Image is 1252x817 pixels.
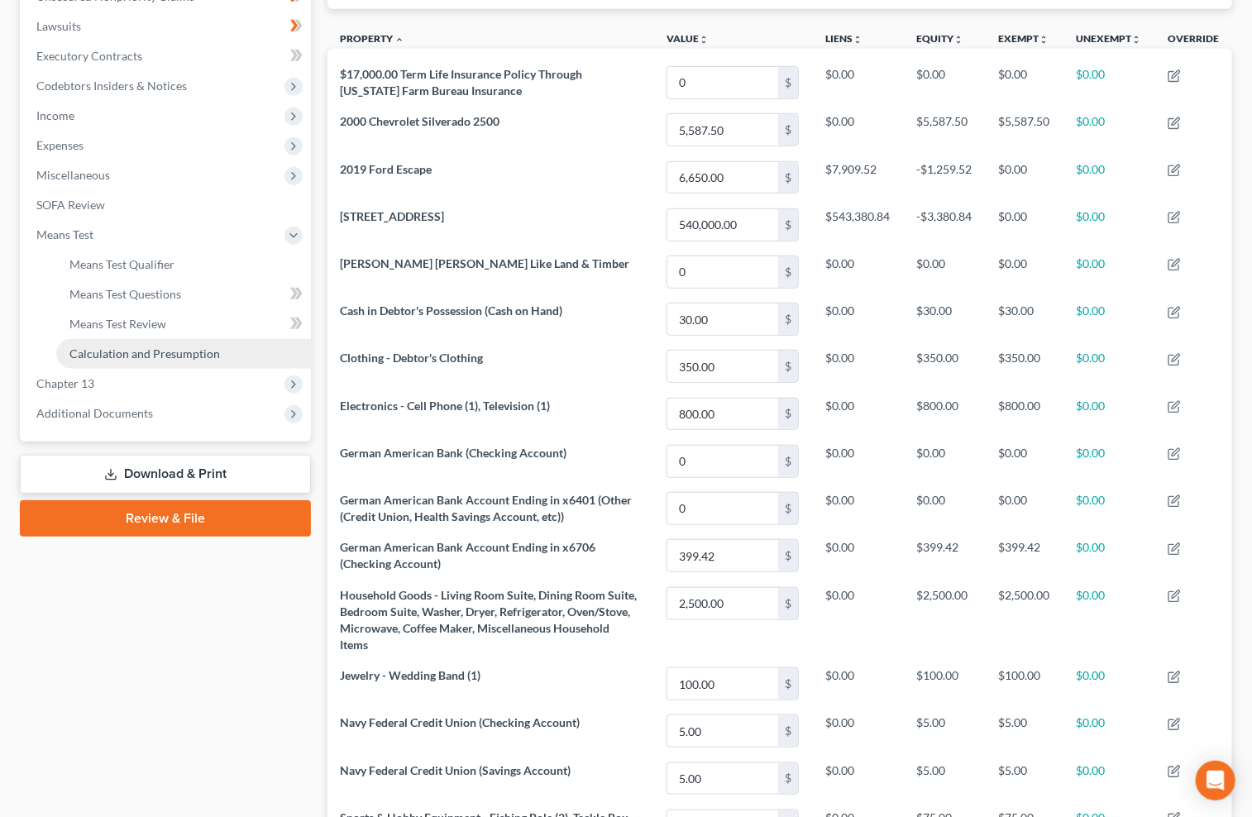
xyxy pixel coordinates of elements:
input: 0.00 [667,540,778,571]
a: Executory Contracts [23,41,311,71]
td: $543,380.84 [812,201,903,248]
td: $0.00 [903,485,985,532]
div: $ [778,67,798,98]
td: $0.00 [812,296,903,343]
a: Unexemptunfold_more [1076,32,1141,45]
td: $0.00 [812,755,903,802]
td: $0.00 [1063,755,1154,802]
input: 0.00 [667,209,778,241]
td: $800.00 [903,390,985,437]
a: Valueunfold_more [667,32,709,45]
td: $100.00 [985,660,1063,707]
td: $2,500.00 [903,580,985,660]
i: unfold_more [853,35,863,45]
td: $7,909.52 [812,154,903,201]
td: $0.00 [985,248,1063,295]
td: $0.00 [812,437,903,485]
td: $0.00 [1063,59,1154,106]
td: $0.00 [1063,533,1154,580]
div: $ [778,668,798,700]
td: $0.00 [903,59,985,106]
span: Lawsuits [36,19,81,33]
span: Means Test Questions [69,287,181,301]
td: $2,500.00 [985,580,1063,660]
span: 2000 Chevrolet Silverado 2500 [341,114,500,128]
td: $5.00 [985,708,1063,755]
td: $0.00 [1063,437,1154,485]
div: $ [778,162,798,193]
span: Electronics - Cell Phone (1), Television (1) [341,399,551,413]
a: Calculation and Presumption [56,339,311,369]
input: 0.00 [667,351,778,382]
input: 0.00 [667,162,778,193]
span: Navy Federal Credit Union (Checking Account) [341,715,581,729]
i: unfold_more [1131,35,1141,45]
span: Means Test Review [69,317,166,331]
a: Equityunfold_more [916,32,963,45]
a: Means Test Questions [56,279,311,309]
span: Additional Documents [36,406,153,420]
td: $399.42 [903,533,985,580]
span: German American Bank (Checking Account) [341,446,567,460]
span: German American Bank Account Ending in x6401 (Other (Credit Union, Health Savings Account, etc)) [341,493,633,523]
span: SOFA Review [36,198,105,212]
span: Jewelry - Wedding Band (1) [341,668,481,682]
td: $0.00 [812,485,903,532]
input: 0.00 [667,399,778,430]
div: $ [778,114,798,146]
input: 0.00 [667,588,778,619]
td: $0.00 [812,580,903,660]
i: unfold_more [699,35,709,45]
td: $100.00 [903,660,985,707]
a: Property expand_less [341,32,405,45]
i: unfold_more [1039,35,1049,45]
span: Miscellaneous [36,168,110,182]
td: $0.00 [812,107,903,154]
td: $5,587.50 [985,107,1063,154]
div: $ [778,351,798,382]
td: $0.00 [812,533,903,580]
div: $ [778,763,798,795]
td: $0.00 [985,201,1063,248]
div: $ [778,540,798,571]
span: Executory Contracts [36,49,142,63]
span: Means Test [36,227,93,241]
div: $ [778,715,798,747]
td: $0.00 [812,248,903,295]
input: 0.00 [667,715,778,747]
a: Review & File [20,500,311,537]
th: Override [1154,22,1232,60]
div: $ [778,256,798,288]
a: Means Test Review [56,309,311,339]
span: Clothing - Debtor's Clothing [341,351,484,365]
td: $0.00 [1063,660,1154,707]
td: $5.00 [903,755,985,802]
td: $0.00 [985,154,1063,201]
input: 0.00 [667,256,778,288]
div: $ [778,303,798,335]
td: $0.00 [1063,296,1154,343]
td: $0.00 [1063,708,1154,755]
a: SOFA Review [23,190,311,220]
td: $0.00 [1063,107,1154,154]
span: [STREET_ADDRESS] [341,209,445,223]
span: Cash in Debtor's Possession (Cash on Hand) [341,303,563,318]
div: $ [778,209,798,241]
span: $17,000.00 Term Life Insurance Policy Through [US_STATE] Farm Bureau Insurance [341,67,583,98]
div: $ [778,399,798,430]
input: 0.00 [667,67,778,98]
td: $399.42 [985,533,1063,580]
span: Expenses [36,138,84,152]
span: Codebtors Insiders & Notices [36,79,187,93]
i: expand_less [395,35,405,45]
td: $0.00 [812,660,903,707]
td: $0.00 [985,59,1063,106]
td: -$1,259.52 [903,154,985,201]
input: 0.00 [667,446,778,477]
div: Open Intercom Messenger [1196,761,1235,800]
span: German American Bank Account Ending in x6706 (Checking Account) [341,540,596,571]
td: -$3,380.84 [903,201,985,248]
span: Household Goods - Living Room Suite, Dining Room Suite, Bedroom Suite, Washer, Dryer, Refrigerato... [341,588,638,652]
input: 0.00 [667,303,778,335]
td: $0.00 [1063,201,1154,248]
